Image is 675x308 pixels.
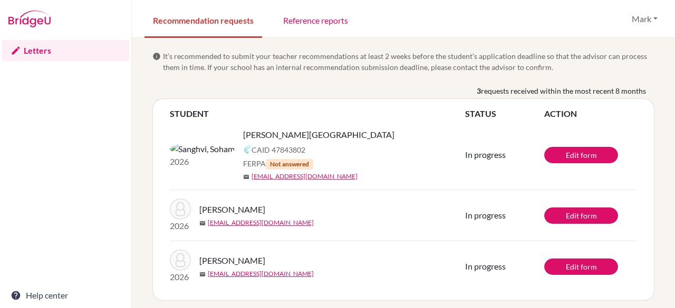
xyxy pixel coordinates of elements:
[170,250,191,271] img: Kachhala, Darshil
[199,271,206,277] span: mail
[243,128,394,141] span: [PERSON_NAME][GEOGRAPHIC_DATA]
[163,51,654,73] span: It’s recommended to submit your teacher recommendations at least 2 weeks before the student’s app...
[465,210,506,220] span: In progress
[243,145,252,154] img: Common App logo
[199,220,206,226] span: mail
[199,254,265,267] span: [PERSON_NAME]
[199,203,265,216] span: [PERSON_NAME]
[544,107,637,120] th: ACTION
[627,9,662,29] button: Mark
[465,261,506,271] span: In progress
[208,269,314,279] a: [EMAIL_ADDRESS][DOMAIN_NAME]
[208,218,314,227] a: [EMAIL_ADDRESS][DOMAIN_NAME]
[243,158,313,170] span: FERPA
[465,107,544,120] th: STATUS
[152,52,161,61] span: info
[144,2,262,38] a: Recommendation requests
[477,85,481,96] b: 3
[8,11,51,27] img: Bridge-U
[170,271,191,283] p: 2026
[544,207,618,224] a: Edit form
[266,159,313,170] span: Not answered
[170,107,465,120] th: STUDENT
[243,174,249,180] span: mail
[170,143,235,155] img: Sanghvi, Soham
[170,155,235,168] p: 2026
[170,198,191,220] img: Kachhala, Darshil
[275,2,356,38] a: Reference reports
[465,150,506,160] span: In progress
[544,259,618,275] a: Edit form
[2,285,129,306] a: Help center
[2,40,129,61] a: Letters
[252,144,305,155] span: CAID 47843802
[544,147,618,163] a: Edit form
[170,220,191,232] p: 2026
[252,172,358,181] a: [EMAIL_ADDRESS][DOMAIN_NAME]
[481,85,646,96] span: requests received within the most recent 8 months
